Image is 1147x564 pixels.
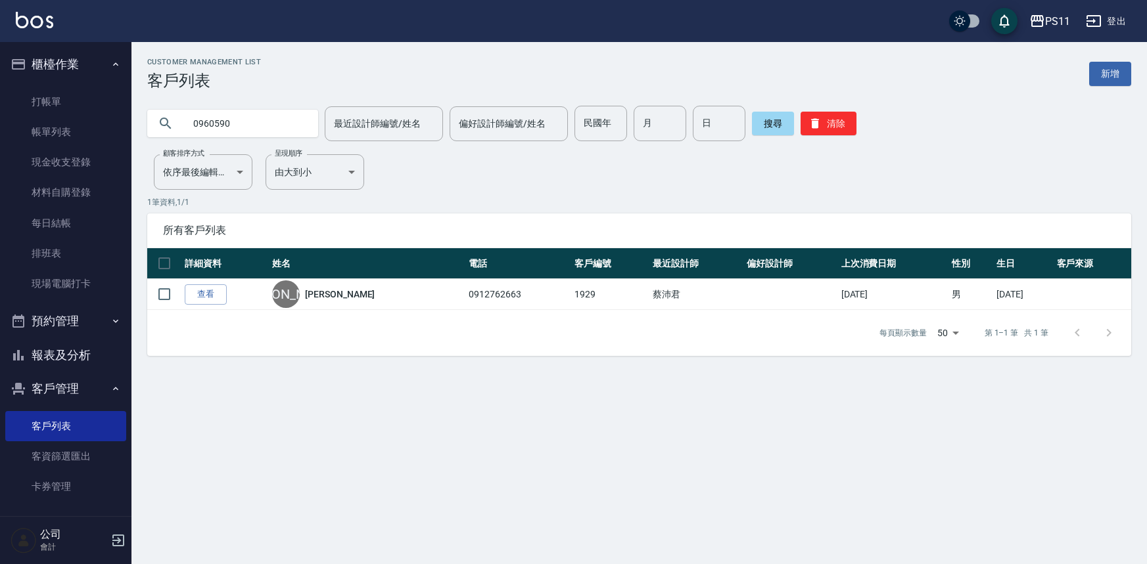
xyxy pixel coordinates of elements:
[5,47,126,81] button: 櫃檯作業
[11,527,37,553] img: Person
[272,280,300,308] div: [PERSON_NAME]
[649,279,743,310] td: 蔡沛君
[5,238,126,269] a: 排班表
[5,411,126,441] a: 客戶列表
[838,248,949,279] th: 上次消費日期
[147,58,261,66] h2: Customer Management List
[571,279,649,310] td: 1929
[879,327,927,339] p: 每頁顯示數量
[185,284,227,305] a: 查看
[5,372,126,406] button: 客戶管理
[465,248,571,279] th: 電話
[1054,248,1131,279] th: 客戶來源
[184,106,308,141] input: 搜尋關鍵字
[985,327,1048,339] p: 第 1–1 筆 共 1 筆
[5,177,126,207] a: 材料自購登錄
[932,315,964,351] div: 50
[1024,8,1075,35] button: PS11
[571,248,649,279] th: 客戶編號
[163,224,1115,237] span: 所有客戶列表
[275,148,302,158] label: 呈現順序
[5,269,126,299] a: 現場電腦打卡
[5,304,126,338] button: 預約管理
[5,208,126,238] a: 每日結帳
[649,248,743,279] th: 最近設計師
[154,154,252,190] div: 依序最後編輯時間
[743,248,837,279] th: 偏好設計師
[40,541,107,553] p: 會計
[1045,13,1070,30] div: PS11
[147,72,261,90] h3: 客戶列表
[5,117,126,147] a: 帳單列表
[5,338,126,372] button: 報表及分析
[269,248,465,279] th: 姓名
[948,248,993,279] th: 性別
[5,508,126,542] button: 行銷工具
[305,288,375,301] a: [PERSON_NAME]
[993,248,1053,279] th: 生日
[181,248,269,279] th: 詳細資料
[1081,9,1131,33] button: 登出
[163,148,204,158] label: 顧客排序方式
[838,279,949,310] td: [DATE]
[1089,62,1131,86] a: 新增
[465,279,571,310] td: 0912762663
[5,471,126,502] a: 卡券管理
[5,441,126,471] a: 客資篩選匯出
[5,87,126,117] a: 打帳單
[5,147,126,177] a: 現金收支登錄
[993,279,1053,310] td: [DATE]
[147,196,1131,208] p: 1 筆資料, 1 / 1
[266,154,364,190] div: 由大到小
[40,528,107,541] h5: 公司
[948,279,993,310] td: 男
[801,112,856,135] button: 清除
[991,8,1018,34] button: save
[16,12,53,28] img: Logo
[752,112,794,135] button: 搜尋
